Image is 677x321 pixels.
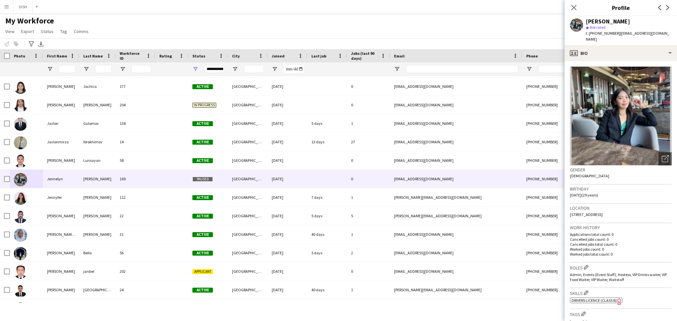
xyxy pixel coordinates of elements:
span: Active [192,251,213,256]
div: 204 [116,96,155,114]
div: [PERSON_NAME] [43,151,79,169]
button: Open Filter Menu [192,66,198,72]
span: View [5,28,15,34]
span: Drivers Licence (Class B) [572,298,617,303]
input: Email Filter Input [406,65,518,73]
div: 40 days [307,225,347,243]
input: Last Name Filter Input [95,65,112,73]
span: Jobs (last 90 days) [351,51,378,61]
div: [PHONE_NUMBER] [522,114,607,132]
span: Comms [74,28,89,34]
a: Comms [71,27,91,36]
button: Open Filter Menu [83,66,89,72]
div: [GEOGRAPHIC_DATA] [228,188,268,206]
div: 5 [347,207,390,225]
div: 27 [347,133,390,151]
div: [DATE] [268,170,307,188]
h3: Skills [570,289,672,296]
div: [DATE] [268,77,307,95]
div: 177 [116,77,155,95]
a: Status [38,27,56,36]
div: Bio [565,45,677,61]
div: 0 [347,262,390,280]
div: [PHONE_NUMBER] [522,225,607,243]
input: First Name Filter Input [59,65,75,73]
div: 0 [347,151,390,169]
div: [PHONE_NUMBER] [522,244,607,262]
input: Workforce ID Filter Input [132,65,151,73]
div: [PERSON_NAME] [43,96,79,114]
div: [DATE] [268,96,307,114]
h3: Profile [565,3,677,12]
div: [PERSON_NAME] [PERSON_NAME] [43,225,79,243]
div: [PHONE_NUMBER] [522,96,607,114]
div: [EMAIL_ADDRESS][DOMAIN_NAME] [390,77,522,95]
span: Workforce ID [120,51,143,61]
div: Bello [79,244,116,262]
span: Export [21,28,34,34]
div: [PERSON_NAME] [79,207,116,225]
div: [PHONE_NUMBER] [522,262,607,280]
div: [PERSON_NAME] [79,188,116,206]
img: Jennelyn Valle [14,173,27,186]
span: Applicant [192,269,213,274]
span: Active [192,214,213,219]
button: DISH [14,0,33,13]
img: Javlonmirza Ibrokhimov [14,136,27,149]
span: Rating [159,54,172,58]
div: [DATE] [268,262,307,280]
div: [DATE] [268,299,307,317]
p: Cancelled jobs count: 0 [570,237,672,242]
span: First Name [47,54,67,58]
div: [GEOGRAPHIC_DATA] [228,244,268,262]
span: Last Name [83,54,103,58]
div: jardiel [79,262,116,280]
div: [PERSON_NAME] [43,77,79,95]
div: Lunsayan [79,151,116,169]
div: [DATE] [268,188,307,206]
div: [DATE] [268,207,307,225]
div: [PERSON_NAME] [79,170,116,188]
div: [PERSON_NAME] [79,225,116,243]
img: Joan Cheryl Vicencio [14,229,27,242]
div: [GEOGRAPHIC_DATA] [79,281,116,299]
input: Phone Filter Input [538,65,603,73]
div: 1 [347,188,390,206]
img: Jasmin de castro [14,99,27,112]
span: | [EMAIL_ADDRESS][DOMAIN_NAME] [586,31,669,42]
div: [EMAIL_ADDRESS][DOMAIN_NAME] [390,225,522,243]
span: t. [PHONE_NUMBER] [586,31,620,36]
div: [GEOGRAPHIC_DATA] [228,262,268,280]
div: 40 days [307,281,347,299]
div: 1 [347,225,390,243]
div: [PERSON_NAME] [43,281,79,299]
div: 24 [116,281,155,299]
span: Not rated [590,25,606,30]
div: Ibrokhimov [79,133,116,151]
div: 5 days [307,114,347,132]
div: 5 days [307,244,347,262]
h3: Location [570,205,672,211]
p: Worked jobs count: 0 [570,247,672,252]
div: 2 [347,244,390,262]
span: Active [192,195,213,200]
button: Open Filter Menu [394,66,400,72]
div: 14 [116,133,155,151]
div: [PERSON_NAME] [586,18,630,24]
div: Jochico [79,77,116,95]
span: [DEMOGRAPHIC_DATA] [570,173,609,178]
div: [DATE] [268,114,307,132]
img: Jennyfer Hernandez [14,192,27,205]
img: Jenesa Lunsayan [14,155,27,168]
span: Email [394,54,405,58]
span: Paused [192,177,213,182]
span: Tag [60,28,67,34]
div: [EMAIL_ADDRESS][DOMAIN_NAME] [390,96,522,114]
div: [PERSON_NAME][EMAIL_ADDRESS][DOMAIN_NAME] [390,207,522,225]
h3: Roles [570,264,672,271]
div: [GEOGRAPHIC_DATA] [228,77,268,95]
div: [GEOGRAPHIC_DATA] [228,133,268,151]
div: [EMAIL_ADDRESS][DOMAIN_NAME] [390,170,522,188]
div: [PERSON_NAME] [79,299,116,317]
div: 7 days [307,188,347,206]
